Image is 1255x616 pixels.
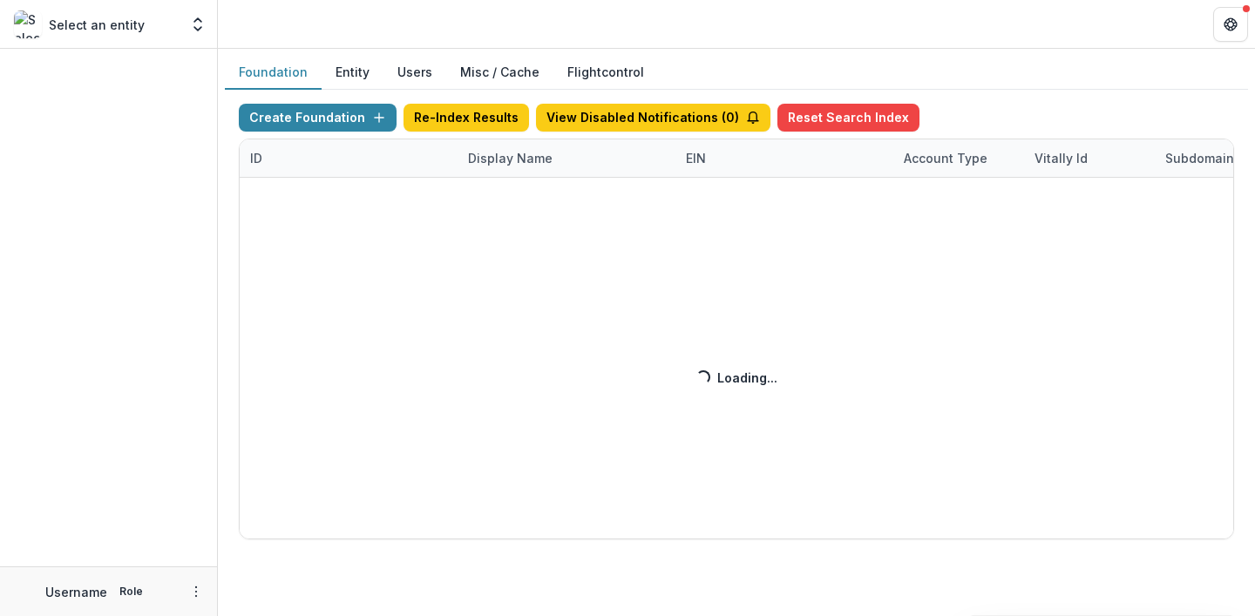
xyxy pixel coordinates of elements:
button: Misc / Cache [446,56,553,90]
button: Users [383,56,446,90]
a: Flightcontrol [567,63,644,81]
button: Entity [322,56,383,90]
button: Open entity switcher [186,7,210,42]
p: Role [114,584,148,599]
p: Username [45,583,107,601]
button: More [186,581,207,602]
button: Get Help [1213,7,1248,42]
button: Foundation [225,56,322,90]
p: Select an entity [49,16,145,34]
img: Select an entity [14,10,42,38]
